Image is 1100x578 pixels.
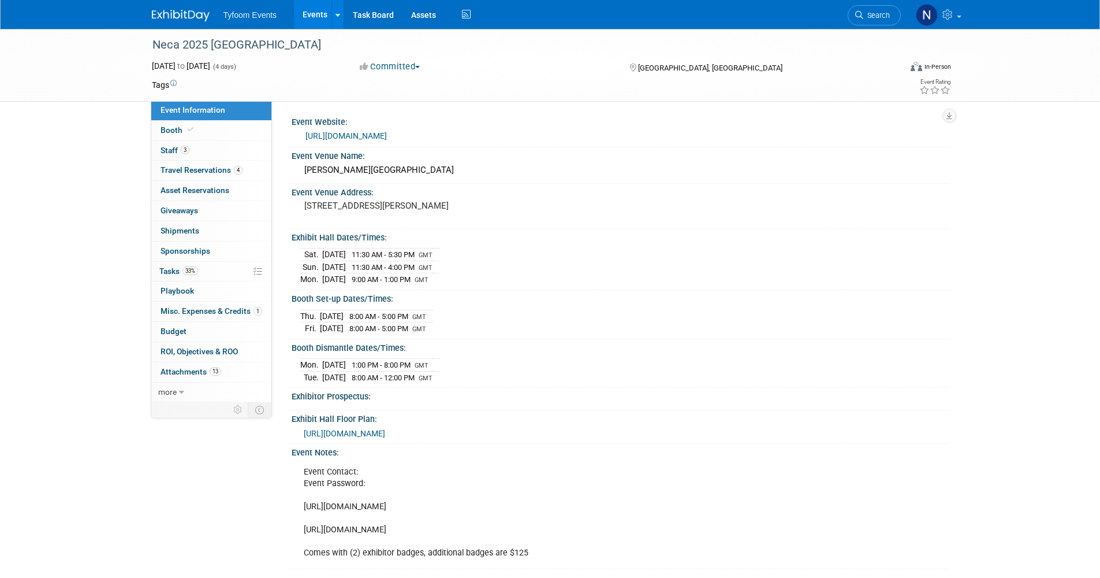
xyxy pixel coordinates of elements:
[292,147,949,162] div: Event Venue Name:
[352,373,415,382] span: 8:00 AM - 12:00 PM
[833,60,952,77] div: Event Format
[320,310,344,323] td: [DATE]
[234,166,243,175] span: 4
[151,181,271,201] a: Asset Reservations
[161,186,229,195] span: Asset Reservations
[161,367,221,376] span: Attachments
[151,201,271,221] a: Giveaways
[300,261,322,273] td: Sun.
[151,141,271,161] a: Staff3
[322,359,346,372] td: [DATE]
[248,402,271,417] td: Toggle Event Tabs
[352,275,411,284] span: 9:00 AM - 1:00 PM
[352,361,411,369] span: 1:00 PM - 8:00 PM
[151,101,271,120] a: Event Information
[151,262,271,281] a: Tasks33%
[176,61,187,71] span: to
[161,105,225,114] span: Event Information
[151,161,271,180] a: Travel Reservations4
[863,11,890,20] span: Search
[322,261,346,273] td: [DATE]
[151,281,271,301] a: Playbook
[919,79,950,85] div: Event Rating
[419,375,432,382] span: GMT
[349,312,408,321] span: 8:00 AM - 5:00 PM
[161,146,189,155] span: Staff
[412,313,426,321] span: GMT
[151,362,271,382] a: Attachments13
[151,242,271,261] a: Sponsorships
[181,146,189,154] span: 3
[292,184,949,198] div: Event Venue Address:
[161,347,238,356] span: ROI, Objectives & ROO
[419,251,432,259] span: GMT
[161,246,210,255] span: Sponsorships
[292,113,949,128] div: Event Website:
[300,359,322,372] td: Mon.
[151,221,271,241] a: Shipments
[322,273,346,286] td: [DATE]
[152,10,210,21] img: ExhibitDay
[304,429,385,438] a: [URL][DOMAIN_NAME]
[300,371,322,383] td: Tue.
[161,206,198,215] span: Giveaways
[161,226,199,235] span: Shipments
[300,273,322,286] td: Mon.
[151,121,271,140] a: Booth
[161,165,243,175] span: Travel Reservations
[415,362,428,369] span: GMT
[152,79,177,91] td: Tags
[210,367,221,376] span: 13
[415,276,428,284] span: GMT
[151,383,271,402] a: more
[320,323,344,335] td: [DATE]
[352,263,415,272] span: 11:30 AM - 4:00 PM
[292,229,949,243] div: Exhibit Hall Dates/Times:
[352,250,415,259] span: 11:30 AM - 5:30 PM
[151,302,271,321] a: Misc. Expenses & Credits1
[349,324,408,333] span: 8:00 AM - 5:00 PM
[151,322,271,342] a: Budget
[916,4,938,26] img: Nathan Nelson
[419,264,432,272] span: GMT
[182,266,198,275] span: 33%
[322,371,346,383] td: [DATE]
[292,290,949,305] div: Booth Set-up Dates/Times:
[161,125,196,135] span: Booth
[300,249,322,261] td: Sat.
[161,327,187,336] span: Budget
[148,35,883,55] div: Neca 2025 [GEOGRAPHIC_DATA]
[412,325,426,333] span: GMT
[300,323,320,335] td: Fri.
[305,131,387,140] a: [URL][DOMAIN_NAME]
[212,63,236,71] span: (4 days)
[292,444,949,458] div: Event Notes:
[911,62,922,71] img: Format-Inperson.png
[152,61,210,71] span: [DATE] [DATE]
[292,410,949,425] div: Exhibit Hall Floor Plan:
[188,127,193,133] i: Booth reservation complete
[304,201,553,211] pre: [STREET_ADDRESS][PERSON_NAME]
[322,249,346,261] td: [DATE]
[158,387,177,397] span: more
[161,306,262,316] span: Misc. Expenses & Credits
[161,286,194,295] span: Playbook
[300,161,940,179] div: [PERSON_NAME][GEOGRAPHIC_DATA]
[151,342,271,362] a: ROI, Objectives & ROO
[253,307,262,316] span: 1
[924,62,951,71] div: In-Person
[296,461,821,565] div: Event Contact: Event Password: [URL][DOMAIN_NAME] [URL][DOMAIN_NAME] Comes with (2) exhibitor bad...
[848,5,901,25] a: Search
[638,64,782,72] span: [GEOGRAPHIC_DATA], [GEOGRAPHIC_DATA]
[300,310,320,323] td: Thu.
[223,10,277,20] span: Tyfoom Events
[292,388,949,402] div: Exhibitor Prospectus:
[159,266,198,276] span: Tasks
[292,339,949,354] div: Booth Dismantle Dates/Times:
[356,61,424,73] button: Committed
[228,402,248,417] td: Personalize Event Tab Strip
